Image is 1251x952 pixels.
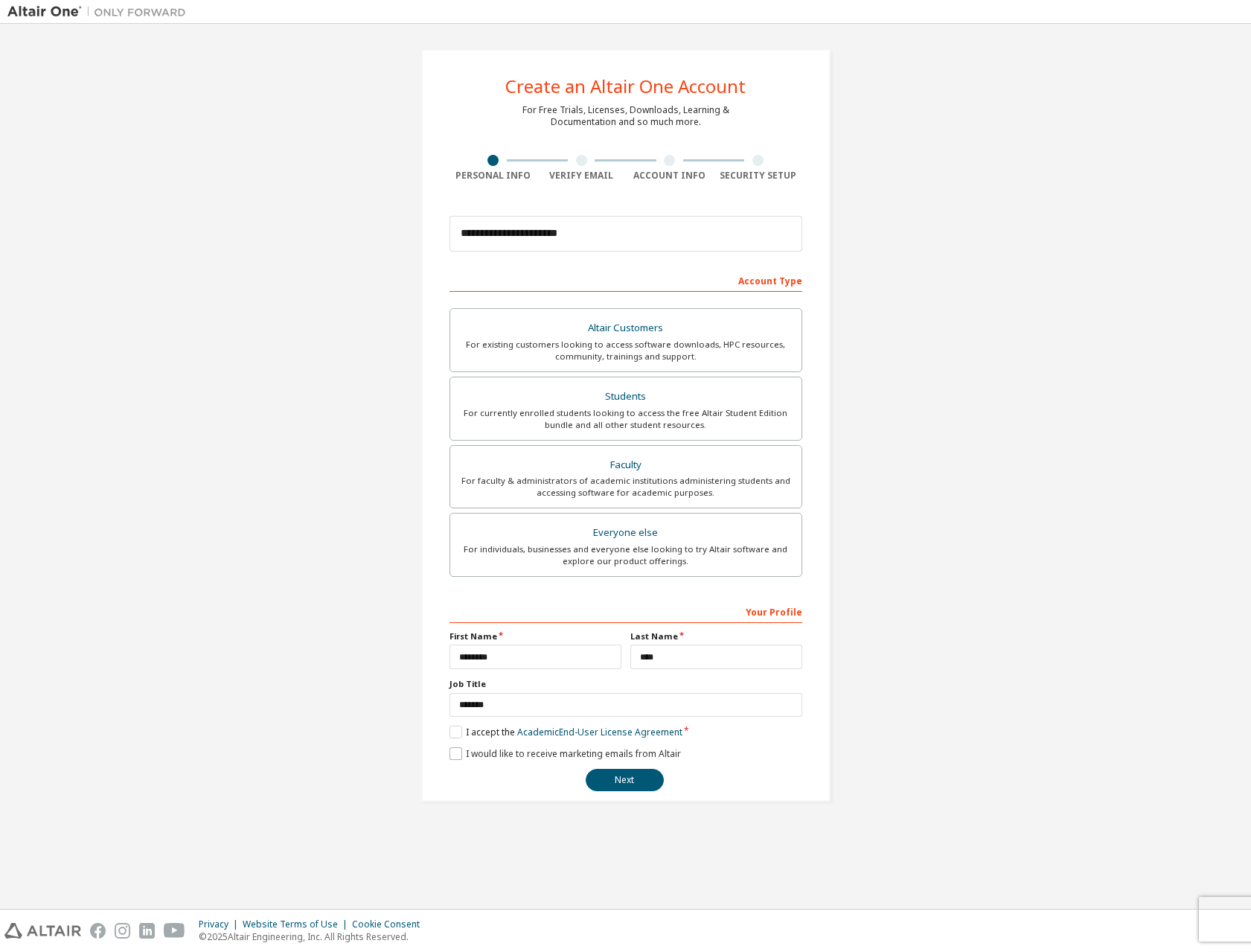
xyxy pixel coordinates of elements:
[517,726,682,738] a: Academic End-User License Agreement
[522,104,729,128] div: For Free Trials, Licenses, Downloads, Learning & Documentation and so much more.
[199,930,429,943] p: © 2025 Altair Engineering, Inc. All Rights Reserved.
[164,923,185,939] img: youtube.svg
[449,747,681,760] label: I would like to receive marketing emails from Altair
[586,769,664,791] button: Next
[626,170,714,182] div: Account Info
[459,386,793,407] div: Students
[459,523,793,543] div: Everyone else
[449,268,802,292] div: Account Type
[115,923,130,939] img: instagram.svg
[449,170,538,182] div: Personal Info
[4,923,81,939] img: altair_logo.svg
[459,475,793,499] div: For faculty & administrators of academic institutions administering students and accessing softwa...
[352,919,429,930] div: Cookie Consent
[199,919,243,930] div: Privacy
[459,407,793,431] div: For currently enrolled students looking to access the free Altair Student Edition bundle and all ...
[449,678,802,690] label: Job Title
[630,630,802,642] label: Last Name
[90,923,106,939] img: facebook.svg
[714,170,802,182] div: Security Setup
[505,77,746,95] div: Create an Altair One Account
[449,599,802,623] div: Your Profile
[459,318,793,339] div: Altair Customers
[459,543,793,567] div: For individuals, businesses and everyone else looking to try Altair software and explore our prod...
[449,630,621,642] label: First Name
[459,455,793,476] div: Faculty
[459,339,793,362] div: For existing customers looking to access software downloads, HPC resources, community, trainings ...
[537,170,626,182] div: Verify Email
[139,923,155,939] img: linkedin.svg
[243,919,352,930] div: Website Terms of Use
[449,726,682,738] label: I accept the
[7,4,193,19] img: Altair One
